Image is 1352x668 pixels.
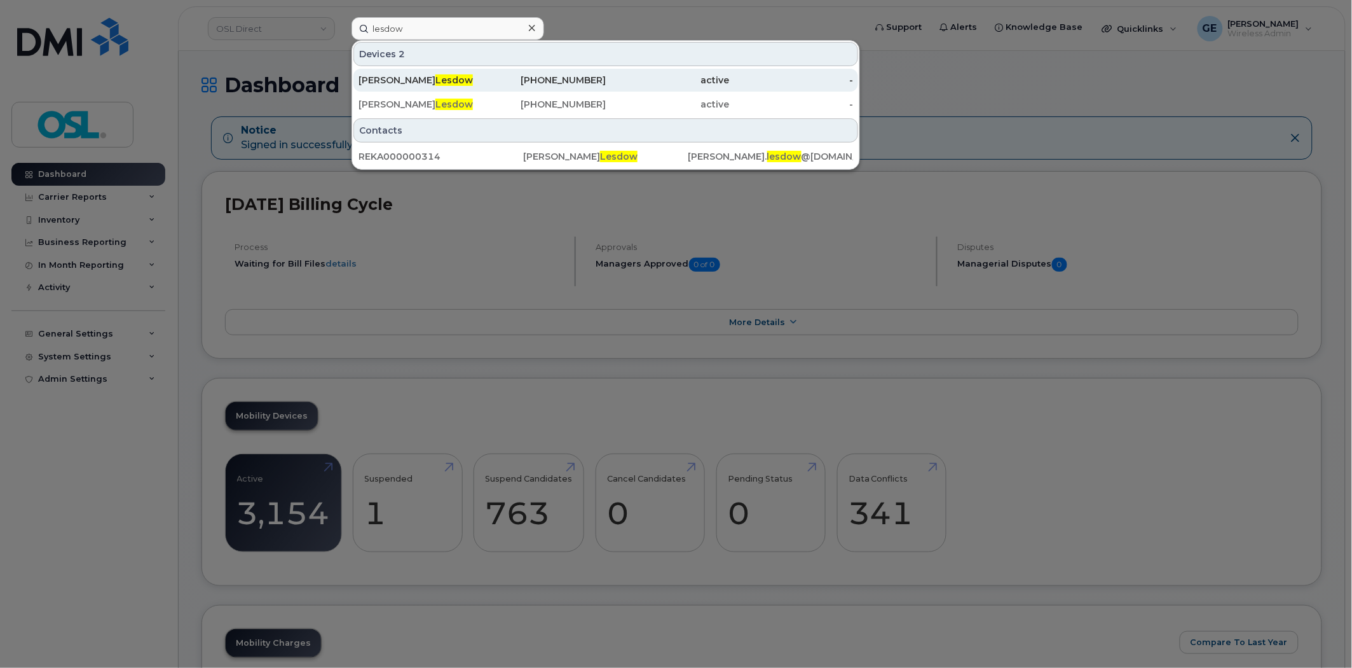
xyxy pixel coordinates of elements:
[606,74,730,87] div: active
[767,151,802,162] span: lesdow
[358,74,482,87] div: [PERSON_NAME]
[358,98,482,111] div: [PERSON_NAME]
[358,150,523,163] div: REKA000000314
[482,98,606,111] div: [PHONE_NUMBER]
[730,74,854,87] div: -
[353,145,858,168] a: REKA000000314[PERSON_NAME]Lesdow[PERSON_NAME].lesdow@[DOMAIN_NAME]
[688,150,853,163] div: [PERSON_NAME]. @[DOMAIN_NAME]
[435,74,473,86] span: Lesdow
[523,150,688,163] div: [PERSON_NAME]
[435,99,473,110] span: Lesdow
[353,42,858,66] div: Devices
[353,69,858,92] a: [PERSON_NAME]Lesdow[PHONE_NUMBER]active-
[730,98,854,111] div: -
[353,118,858,143] div: Contacts
[600,151,638,162] span: Lesdow
[399,48,405,60] span: 2
[482,74,606,87] div: [PHONE_NUMBER]
[353,93,858,116] a: [PERSON_NAME]Lesdow[PHONE_NUMBER]active-
[606,98,730,111] div: active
